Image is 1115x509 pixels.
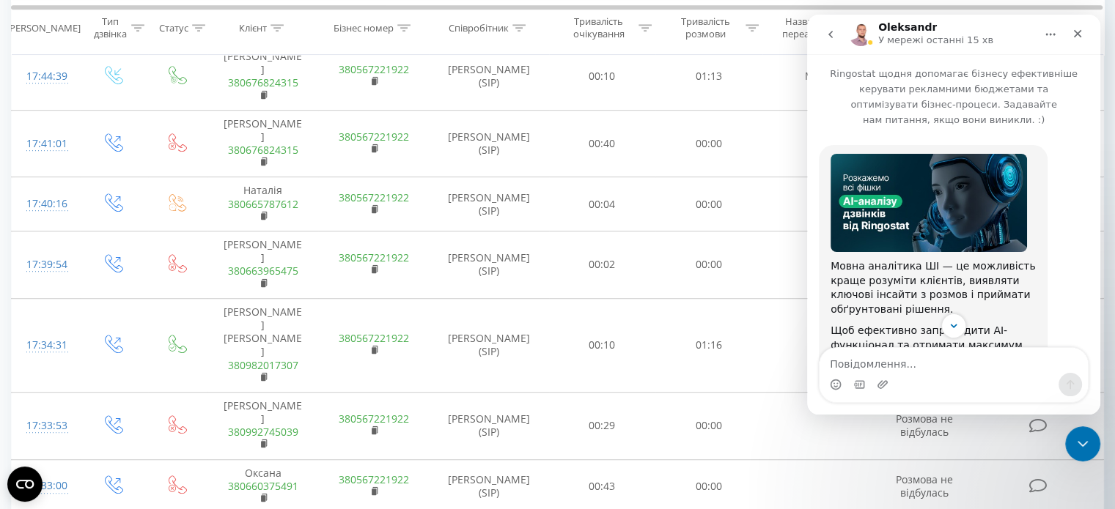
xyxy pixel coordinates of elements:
[228,425,298,439] a: 380992745039
[228,75,298,89] a: 380676824315
[26,331,65,360] div: 17:34:31
[92,15,127,40] div: Тип дзвінка
[430,110,549,177] td: [PERSON_NAME] (SIP)
[896,472,953,499] span: Розмова не відбулась
[207,231,318,299] td: [PERSON_NAME]
[549,298,655,392] td: 00:10
[23,364,34,376] button: Вибір емодзі
[228,358,298,372] a: 380982017307
[549,110,655,177] td: 00:40
[26,472,65,500] div: 17:33:00
[239,21,267,34] div: Клієнт
[207,392,318,459] td: [PERSON_NAME]
[26,130,65,158] div: 17:41:01
[46,364,58,376] button: вибір GIF-файлів
[26,190,65,218] div: 17:40:16
[23,245,229,302] div: Мовна аналітика ШІ — це можливість краще розуміти клієнтів, виявляти ключові інсайти з розмов і п...
[430,298,549,392] td: [PERSON_NAME] (SIP)
[896,412,953,439] span: Розмова не відбулась
[430,231,549,299] td: [PERSON_NAME] (SIP)
[339,130,409,144] a: 380567221922
[430,42,549,110] td: [PERSON_NAME] (SIP)
[655,231,762,299] td: 00:00
[655,392,762,459] td: 00:00
[655,42,762,110] td: 01:13
[251,358,275,382] button: Надіслати повідомлення…
[669,15,742,40] div: Тривалість розмови
[228,197,298,211] a: 380665787612
[228,143,298,157] a: 380676824315
[339,331,409,345] a: 380567221922
[26,62,65,91] div: 17:44:39
[655,298,762,392] td: 01:16
[207,298,318,392] td: [PERSON_NAME] [PERSON_NAME]
[7,467,43,502] button: Open CMP widget
[776,15,853,40] div: Назва схеми переадресації
[430,392,549,459] td: [PERSON_NAME] (SIP)
[228,479,298,493] a: 380660375491
[655,177,762,231] td: 00:00
[562,15,636,40] div: Тривалість очікування
[807,15,1100,415] iframe: Intercom live chat
[762,42,872,110] td: Main
[339,472,409,486] a: 380567221922
[449,21,509,34] div: Співробітник
[207,42,318,110] td: [PERSON_NAME]
[655,110,762,177] td: 00:00
[228,264,298,278] a: 380663965475
[207,177,318,231] td: Наталія
[134,299,159,324] button: Scroll to bottom
[549,231,655,299] td: 00:02
[12,333,281,358] textarea: Повідомлення...
[7,21,81,34] div: [PERSON_NAME]
[549,42,655,110] td: 00:10
[1065,426,1100,461] iframe: Intercom live chat
[159,21,188,34] div: Статус
[26,250,65,279] div: 17:39:54
[334,21,394,34] div: Бізнес номер
[549,392,655,459] td: 00:29
[70,364,81,376] button: Завантажити вкладений файл
[430,177,549,231] td: [PERSON_NAME] (SIP)
[339,412,409,426] a: 380567221922
[339,190,409,204] a: 380567221922
[26,412,65,440] div: 17:33:53
[339,62,409,76] a: 380567221922
[207,110,318,177] td: [PERSON_NAME]
[549,177,655,231] td: 00:04
[339,250,409,264] a: 380567221922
